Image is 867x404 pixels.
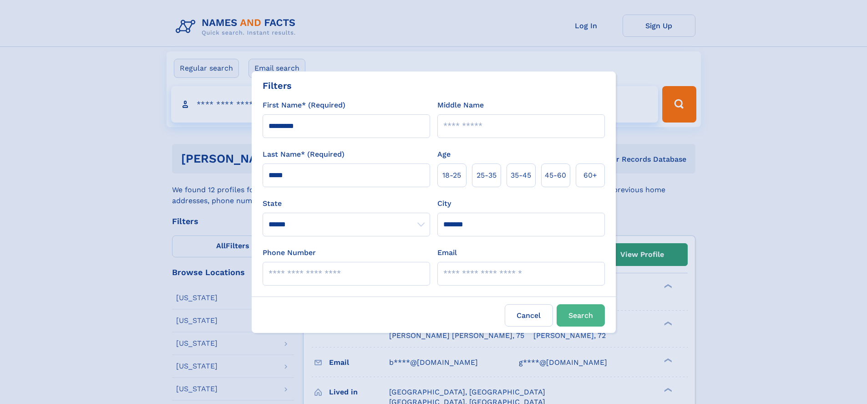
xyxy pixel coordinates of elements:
[263,79,292,92] div: Filters
[437,247,457,258] label: Email
[557,304,605,327] button: Search
[477,170,497,181] span: 25‑35
[505,304,553,327] label: Cancel
[511,170,531,181] span: 35‑45
[442,170,461,181] span: 18‑25
[263,198,430,209] label: State
[545,170,566,181] span: 45‑60
[437,149,451,160] label: Age
[583,170,597,181] span: 60+
[263,149,345,160] label: Last Name* (Required)
[437,100,484,111] label: Middle Name
[437,198,451,209] label: City
[263,100,345,111] label: First Name* (Required)
[263,247,316,258] label: Phone Number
